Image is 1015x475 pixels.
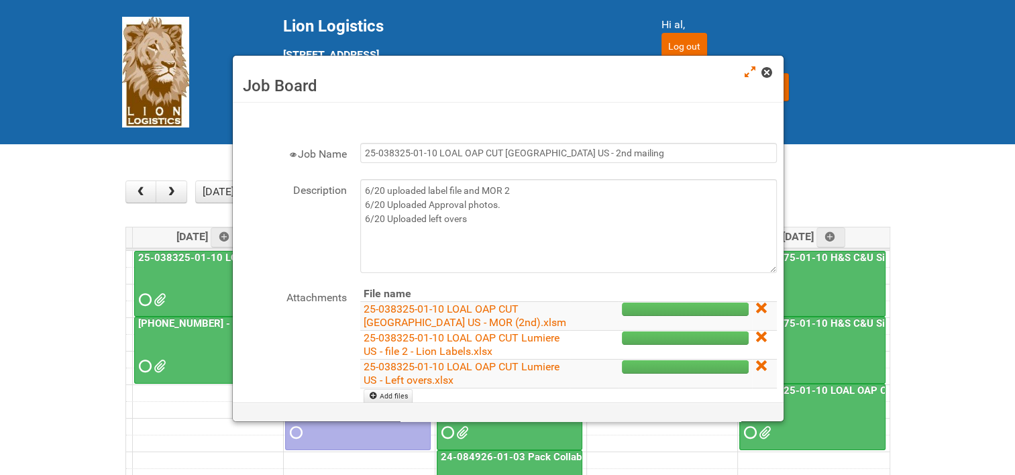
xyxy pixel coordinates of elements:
[661,17,894,33] div: Hi al,
[739,384,886,450] a: 25-038325-01-10 LOAL OAP CUT [GEOGRAPHIC_DATA] US - 2nd mailing
[782,230,846,243] span: [DATE]
[239,143,347,162] label: Job Name
[364,303,566,329] a: 25-038325-01-10 LOAL OAP CUT [GEOGRAPHIC_DATA] US - MOR (2nd).xlsm
[239,286,347,306] label: Attachments
[364,389,413,404] a: Add files
[438,451,625,463] a: 24-084926-01-03 Pack Collab 3 Serum
[456,428,466,437] span: GROUP 1001 -2.jpg GROUP 1001 - 3.jpg GROUP 1001 -4.jpg 25-038325-01-10 LOAL OAP CUT Lumiere - fil...
[739,251,886,317] a: 25-033275-01-10 H&S C&U Single Product Test (Day 2 of 2)
[661,33,707,60] input: Log out
[744,428,753,437] span: Requested
[441,428,451,437] span: Requested
[739,317,886,383] a: 25-033275-01-10 H&S C&U Single Product Test - PHOTOS
[816,227,846,248] a: Add an event
[139,362,148,371] span: Requested
[243,76,773,96] h3: Job Board
[283,17,628,112] div: [STREET_ADDRESS] [GEOGRAPHIC_DATA] tel: [PHONE_NUMBER]
[195,180,241,203] button: [DATE]
[290,428,299,437] span: Requested
[239,179,347,199] label: Description
[134,251,280,317] a: 25-038325-01-10 LOAL OAP CUT Lumiere US - labeling Day
[360,179,777,273] textarea: 6/20 uploaded label file and MOR 2 6/20 Uploaded Approval photos. 6/20 Uploaded left overs
[364,331,559,358] a: 25-038325-01-10 LOAL OAP CUT Lumiere US - file 2 - Lion Labels.xlsx
[154,362,163,371] span: use 1st-80.pdf use 2nd-80.pdf 25-043418-01-12 LPF labels - shipment1.xlsx 25-043418-01-12 MOR lab...
[122,65,189,78] a: Lion Logistics
[360,286,570,302] th: File name
[139,295,148,305] span: Requested
[759,428,768,437] span: 25-038325-01-10 LOAL OAP CUT Lumiere US - Left overs.xlsx grp 1001 serum.jpg grp 1001 Serum 2..jp...
[364,360,559,386] a: 25-038325-01-10 LOAL OAP CUT Lumiere US - Left overs.xlsx
[122,17,189,127] img: Lion Logistics
[211,227,240,248] a: Add an event
[154,295,163,305] span: 25-038325-01 label 6-10-25 aproved.jpg 25-038325-01-10 LOAL OAP CUT Lumiere US - Labeling MOR.xlsm
[176,230,240,243] span: [DATE]
[283,17,384,36] span: Lion Logistics
[741,317,1015,329] a: 25-033275-01-10 H&S C&U Single Product Test - PHOTOS
[136,252,417,264] a: 25-038325-01-10 LOAL OAP CUT Lumiere US - labeling Day
[136,317,529,329] a: [PHONE_NUMBER] - Caress Bar Soap Seq Mon US HUT Product Labeling (Shipment 1)
[134,317,280,383] a: [PHONE_NUMBER] - Caress Bar Soap Seq Mon US HUT Product Labeling (Shipment 1)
